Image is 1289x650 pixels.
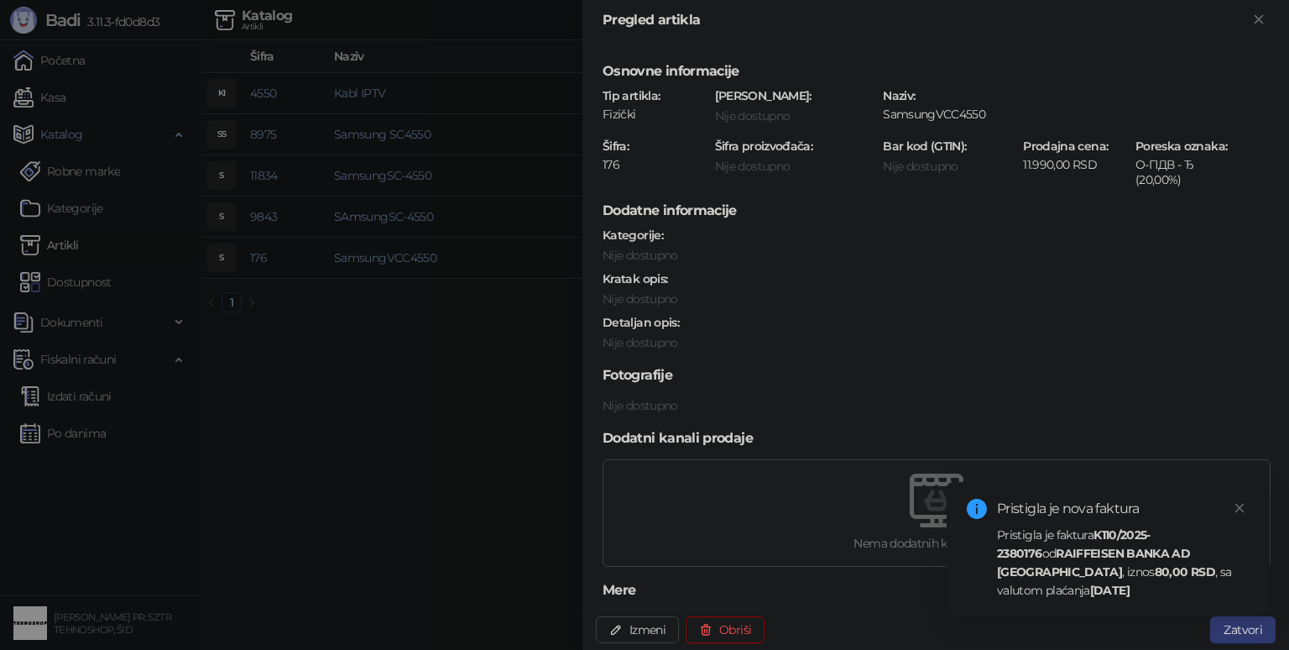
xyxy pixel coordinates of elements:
strong: Kratak opis : [603,271,667,286]
strong: Bruto masa : [939,607,1008,622]
strong: Detaljan opis : [603,315,679,330]
span: Nije dostupno [603,291,678,307]
span: Nije dostupno [715,108,791,123]
button: Izmeni [596,616,679,643]
div: Pristigla je faktura od , iznos , sa valutom plaćanja [997,526,1249,600]
div: Pregled artikla [603,10,1249,30]
strong: Količina u JM : [603,607,678,622]
button: Zatvori [1210,616,1276,643]
div: SamsungVCC4550 [881,107,1271,122]
h5: Dodatni kanali prodaje [603,428,1269,448]
h5: Mere [603,580,1269,600]
span: close [1234,502,1245,514]
span: Nije dostupno [603,398,678,413]
h5: Fotografije [603,365,1269,385]
div: О-ПДВ - Ђ (20,00%) [1134,157,1243,187]
div: 11.990,00 RSD [1021,157,1130,172]
span: Nije dostupno [603,335,678,350]
div: 176 [601,157,710,172]
a: Close [1230,499,1249,517]
strong: [DATE] [1090,583,1130,598]
h5: Osnovne informacije [603,61,1269,81]
strong: K110/2025-2380176 [997,527,1151,561]
button: Zatvori [1249,10,1269,30]
span: info-circle [967,499,987,519]
strong: Naziv : [883,88,915,103]
strong: Šifra : [603,139,629,154]
h5: Dodatne informacije [603,201,1269,221]
strong: 80,00 RSD [1155,564,1215,579]
strong: Poreska oznaka : [1135,139,1227,154]
div: Pristigla je nova faktura [997,499,1249,519]
span: Nije dostupno [883,159,958,174]
span: Nije dostupno [715,159,791,174]
strong: RAIFFEISEN BANKA AD [GEOGRAPHIC_DATA] [997,546,1190,579]
strong: Šifra proizvođača : [715,139,813,154]
div: Fizički [601,107,710,122]
strong: [PERSON_NAME] : [715,88,811,103]
strong: Prodajna cena : [1023,139,1108,154]
div: Nema dodatnih kanala prodaje [603,534,1270,553]
strong: Kategorije : [603,228,663,243]
span: Nije dostupno [603,248,678,263]
strong: Bar kod (GTIN) : [883,139,966,154]
button: Obriši [686,616,765,643]
strong: Prodajna JM : [771,607,843,622]
strong: Tip artikla : [603,88,660,103]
